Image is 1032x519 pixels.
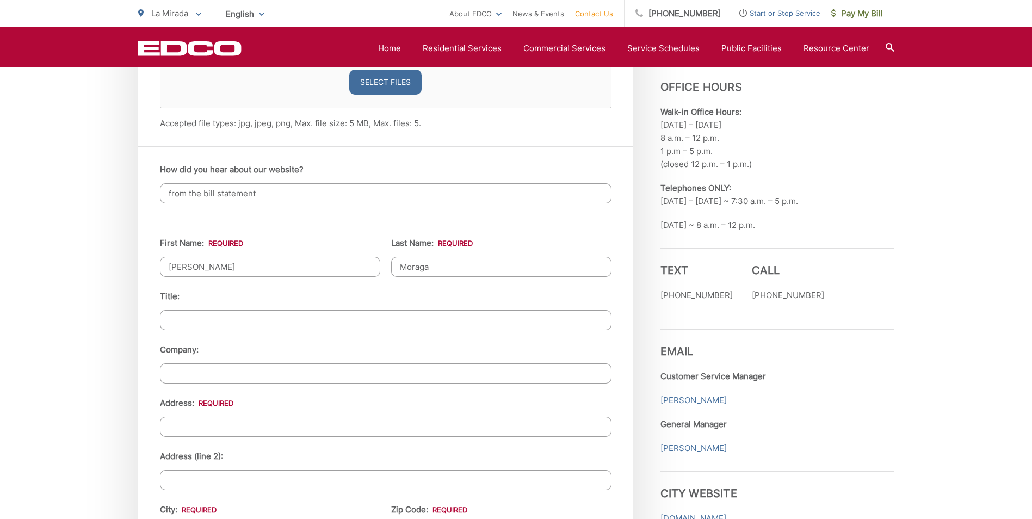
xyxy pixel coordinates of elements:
label: Title: [160,292,180,301]
a: Service Schedules [627,42,700,55]
h3: City Website [660,471,894,500]
label: Address (line 2): [160,452,223,461]
strong: General Manager [660,419,727,429]
a: About EDCO [449,7,502,20]
span: La Mirada [151,8,188,18]
p: [PHONE_NUMBER] [752,289,824,302]
h3: Email [660,329,894,358]
span: Pay My Bill [831,7,883,20]
p: [DATE] ~ 8 a.m. – 12 p.m. [660,219,894,232]
a: [PERSON_NAME] [660,442,727,455]
label: Zip Code: [391,505,467,515]
a: Residential Services [423,42,502,55]
label: How did you hear about our website? [160,165,304,175]
button: select files, upload any relevant images. [349,70,422,95]
strong: Customer Service Manager [660,371,766,381]
h3: Text [660,264,733,277]
p: [DATE] – [DATE] 8 a.m. – 12 p.m. 1 p.m – 5 p.m. (closed 12 p.m. – 1 p.m.) [660,106,894,171]
span: English [218,4,273,23]
span: Accepted file types: jpg, jpeg, png, Max. file size: 5 MB, Max. files: 5. [160,118,421,128]
label: Last Name: [391,238,473,248]
p: [DATE] – [DATE] ~ 7:30 a.m. – 5 p.m. [660,182,894,208]
b: Telephones ONLY: [660,183,731,193]
a: EDCD logo. Return to the homepage. [138,41,242,56]
label: First Name: [160,238,243,248]
label: Company: [160,345,199,355]
h3: Office Hours [660,65,894,94]
a: [PERSON_NAME] [660,394,727,407]
a: Public Facilities [721,42,782,55]
a: Home [378,42,401,55]
a: News & Events [512,7,564,20]
h3: Call [752,264,824,277]
label: City: [160,505,217,515]
a: Commercial Services [523,42,605,55]
p: [PHONE_NUMBER] [660,289,733,302]
a: Contact Us [575,7,613,20]
a: Resource Center [804,42,869,55]
b: Walk-in Office Hours: [660,107,741,117]
label: Address: [160,398,233,408]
